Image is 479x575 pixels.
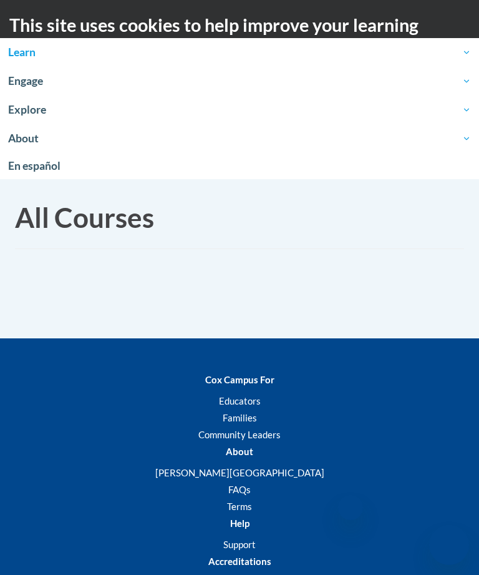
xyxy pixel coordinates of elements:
[205,374,274,385] b: Cox Campus For
[228,484,251,495] a: FAQs
[338,495,363,520] iframe: Close message
[230,518,249,529] b: Help
[15,201,154,233] span: All Courses
[226,446,253,457] b: About
[438,132,470,174] div: Main menu
[223,412,257,423] a: Families
[8,159,60,172] span: En español
[155,467,324,478] a: [PERSON_NAME][GEOGRAPHIC_DATA]
[429,525,469,565] iframe: Button to launch messaging window
[8,131,471,146] span: About
[223,539,256,550] a: Support
[227,501,252,512] a: Terms
[9,12,470,63] h2: This site uses cookies to help improve your learning experience.
[8,74,471,89] span: Engage
[219,395,261,406] a: Educators
[198,429,281,440] a: Community Leaders
[208,556,271,567] b: Accreditations
[8,102,471,117] span: Explore
[8,45,471,60] span: Learn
